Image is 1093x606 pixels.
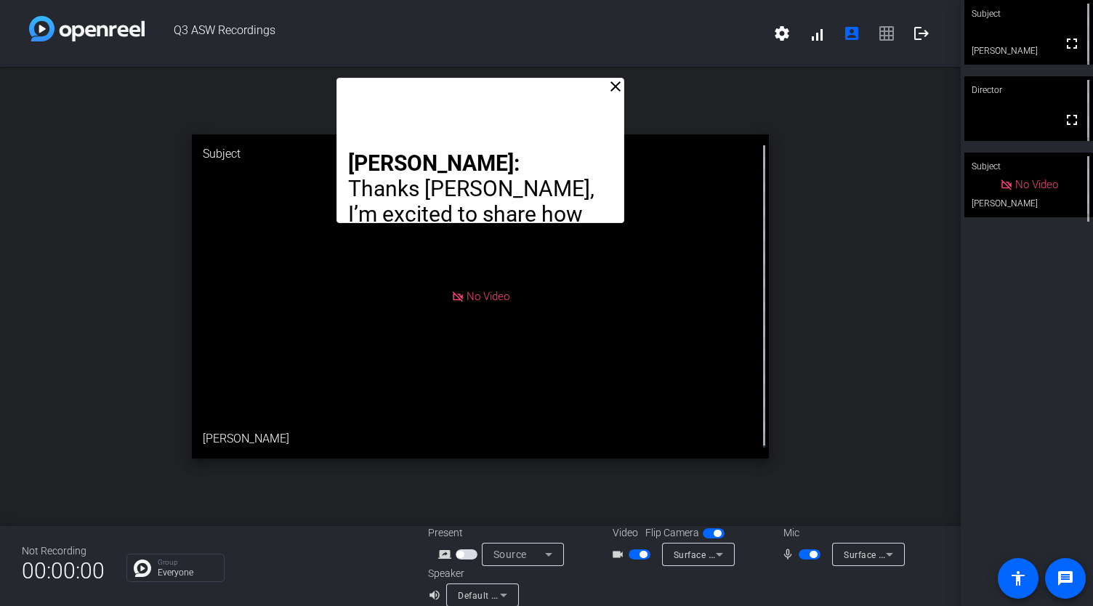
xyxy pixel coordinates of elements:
[799,16,834,51] button: signal_cellular_alt
[1063,35,1081,52] mat-icon: fullscreen
[348,150,520,176] strong: [PERSON_NAME]:
[493,549,527,560] span: Source
[428,586,445,604] mat-icon: volume_up
[145,16,765,51] span: Q3 ASW Recordings
[22,544,105,559] div: Not Recording
[773,25,791,42] mat-icon: settings
[458,589,754,601] span: Default - Surface Omnisonic Speakers (Surface High Definition Audio)
[781,546,799,563] mat-icon: mic_none
[674,549,822,560] span: Surface Camera Front (045e:0990)
[438,546,456,563] mat-icon: screen_share_outline
[964,153,1093,180] div: Subject
[158,559,217,566] p: Group
[1063,111,1081,129] mat-icon: fullscreen
[769,525,914,541] div: Mic
[29,16,145,41] img: white-gradient.svg
[22,553,105,589] span: 00:00:00
[607,78,624,95] mat-icon: close
[611,546,629,563] mat-icon: videocam_outline
[1009,570,1027,587] mat-icon: accessibility
[158,568,217,577] p: Everyone
[913,25,930,42] mat-icon: logout
[1057,570,1074,587] mat-icon: message
[428,566,515,581] div: Speaker
[843,25,860,42] mat-icon: account_box
[613,525,638,541] span: Video
[134,559,151,577] img: Chat Icon
[428,525,573,541] div: Present
[645,525,699,541] span: Flip Camera
[964,76,1093,104] div: Director
[1015,178,1058,191] span: No Video
[192,134,768,174] div: Subject
[467,290,509,303] span: No Video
